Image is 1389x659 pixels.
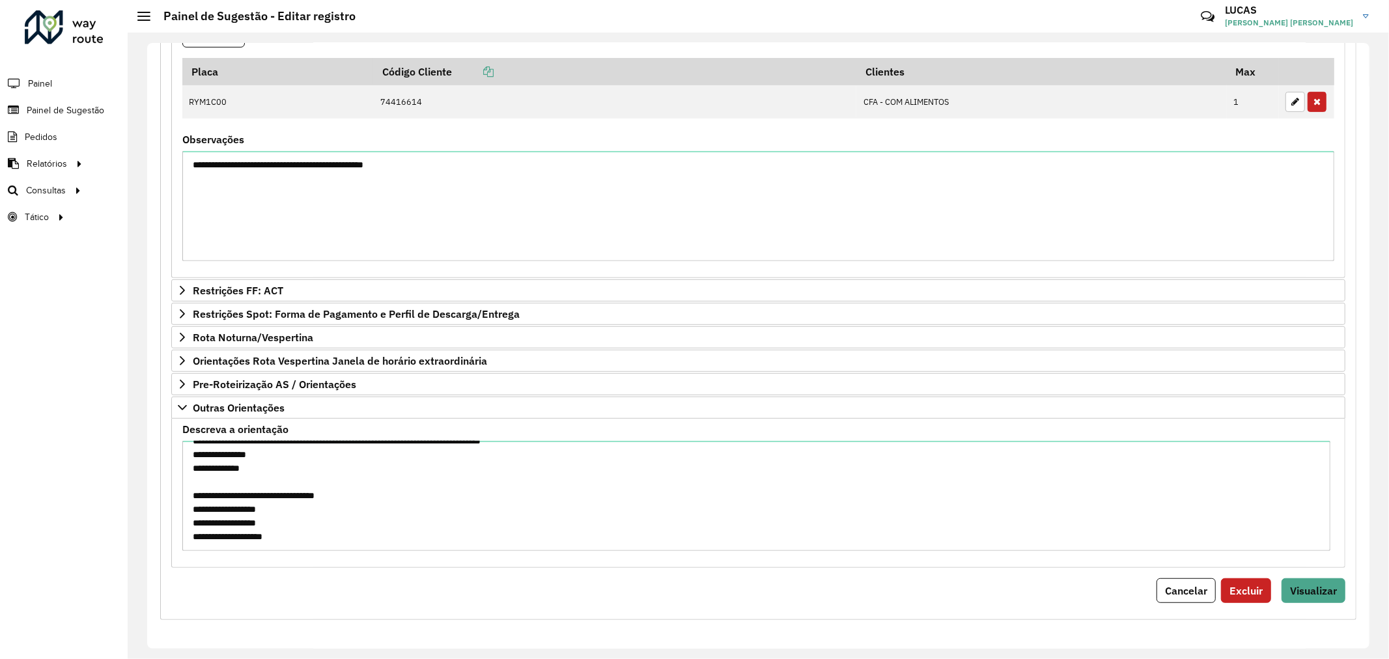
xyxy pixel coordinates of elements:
label: Observações [182,132,244,147]
span: Outras Orientações [193,402,285,413]
td: 1 [1227,85,1279,119]
span: Painel [28,77,52,91]
span: Visualizar [1290,584,1337,597]
a: Contato Rápido [1194,3,1222,31]
a: Copiar [452,65,494,78]
span: Consultas [26,184,66,197]
span: Painel de Sugestão [27,104,104,117]
a: Restrições FF: ACT [171,279,1345,301]
span: Cancelar [1165,584,1207,597]
th: Clientes [856,58,1226,85]
td: RYM1C00 [182,85,373,119]
button: Cancelar [1157,578,1216,603]
button: Excluir [1221,578,1271,603]
span: Tático [25,210,49,224]
a: Outras Orientações [171,397,1345,419]
button: Visualizar [1282,578,1345,603]
th: Placa [182,58,373,85]
td: 74416614 [373,85,856,119]
span: Pre-Roteirização AS / Orientações [193,379,356,389]
th: Max [1227,58,1279,85]
span: Orientações Rota Vespertina Janela de horário extraordinária [193,356,487,366]
span: Excluir [1229,584,1263,597]
span: Restrições FF: ACT [193,285,283,296]
a: Restrições Spot: Forma de Pagamento e Perfil de Descarga/Entrega [171,303,1345,325]
label: Descreva a orientação [182,421,288,437]
span: Restrições Spot: Forma de Pagamento e Perfil de Descarga/Entrega [193,309,520,319]
th: Código Cliente [373,58,856,85]
span: [PERSON_NAME] [PERSON_NAME] [1225,17,1353,29]
a: Rota Noturna/Vespertina [171,326,1345,348]
a: Orientações Rota Vespertina Janela de horário extraordinária [171,350,1345,372]
h2: Painel de Sugestão - Editar registro [150,9,356,23]
td: CFA - COM ALIMENTOS [856,85,1226,119]
h3: LUCAS [1225,4,1353,16]
span: Rota Noturna/Vespertina [193,332,313,343]
div: Outras Orientações [171,419,1345,568]
span: Pedidos [25,130,57,144]
a: Pre-Roteirização AS / Orientações [171,373,1345,395]
span: Relatórios [27,157,67,171]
